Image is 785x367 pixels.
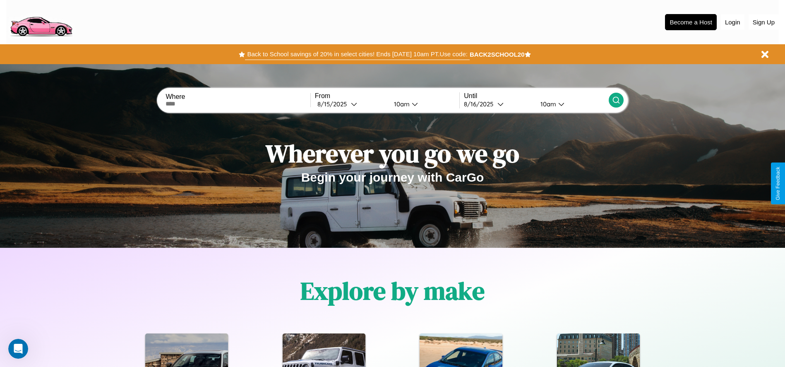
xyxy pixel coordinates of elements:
[387,100,460,108] button: 10am
[317,100,351,108] div: 8 / 15 / 2025
[749,14,779,30] button: Sign Up
[245,48,469,60] button: Back to School savings of 20% in select cities! Ends [DATE] 10am PT.Use code:
[315,92,459,100] label: From
[6,4,76,38] img: logo
[775,167,781,200] div: Give Feedback
[534,100,609,108] button: 10am
[721,14,744,30] button: Login
[315,100,387,108] button: 8/15/2025
[665,14,717,30] button: Become a Host
[166,93,310,101] label: Where
[464,100,497,108] div: 8 / 16 / 2025
[8,339,28,359] iframe: Intercom live chat
[464,92,608,100] label: Until
[390,100,412,108] div: 10am
[300,274,485,308] h1: Explore by make
[536,100,558,108] div: 10am
[470,51,525,58] b: BACK2SCHOOL20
